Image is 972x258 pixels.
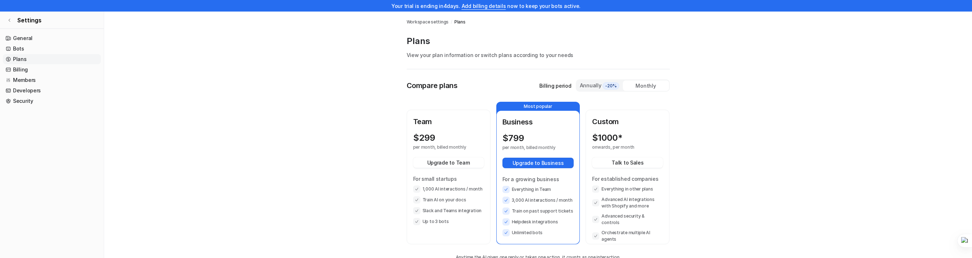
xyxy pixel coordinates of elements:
a: Billing [3,65,101,75]
li: Slack and Teams integration [413,207,484,214]
div: Annually [579,82,620,89]
p: onwards, per month [592,144,650,150]
p: Compare plans [407,80,458,91]
li: Everything in other plans [592,185,663,193]
p: $ 799 [502,133,524,143]
span: Settings [17,16,42,25]
a: Developers [3,86,101,96]
p: $ 1000* [592,133,622,143]
span: / [451,19,452,25]
p: Business [502,117,574,127]
button: Talk to Sales [592,157,663,168]
li: Unlimited bots [502,229,574,236]
a: Plans [454,19,466,25]
p: per month, billed monthly [413,144,471,150]
a: Bots [3,44,101,54]
p: For a growing business [502,175,574,183]
p: Team [413,116,484,127]
li: Train AI on your docs [413,196,484,204]
li: Train on past support tickets [502,207,574,215]
li: Advanced security & controls [592,213,663,226]
li: 1,000 AI interactions / month [413,185,484,193]
p: For small startups [413,175,484,183]
p: Most popular [497,102,580,111]
p: per month, billed monthly [502,145,561,150]
a: Security [3,96,101,106]
p: For established companies [592,175,663,183]
li: 3,000 AI interactions / month [502,197,574,204]
li: Helpdesk integrations [502,218,574,226]
li: Up to 3 bots [413,218,484,225]
button: Upgrade to Business [502,158,574,168]
li: Orchestrate multiple AI agents [592,229,663,242]
a: Plans [3,54,101,64]
button: Upgrade to Team [413,157,484,168]
li: Advanced AI integrations with Shopify and more [592,196,663,209]
li: Everything in Team [502,186,574,193]
a: General [3,33,101,43]
p: Custom [592,116,663,127]
span: -20% [603,82,619,89]
p: Billing period [539,82,571,89]
a: Workspace settings [407,19,449,25]
p: $ 299 [413,133,435,143]
p: View your plan information or switch plans according to your needs [407,51,670,59]
div: Monthly [623,80,669,91]
a: Members [3,75,101,85]
a: Add billing details [462,3,506,9]
p: Plans [407,35,670,47]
